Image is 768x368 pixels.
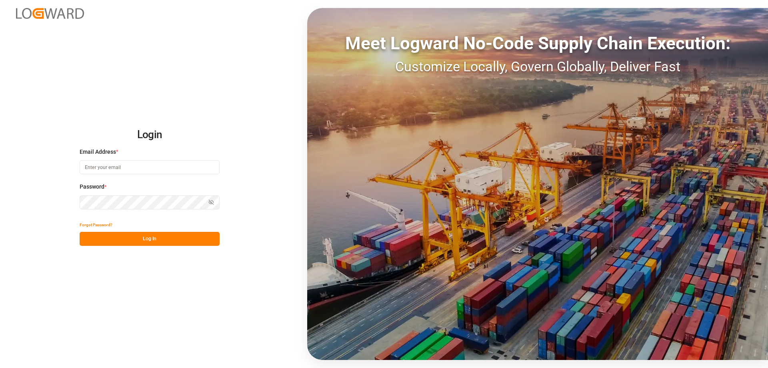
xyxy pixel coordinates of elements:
[80,148,116,156] span: Email Address
[80,218,112,232] button: Forgot Password?
[16,8,84,19] img: Logward_new_orange.png
[80,160,220,174] input: Enter your email
[80,183,104,191] span: Password
[307,30,768,56] div: Meet Logward No-Code Supply Chain Execution:
[80,122,220,148] h2: Login
[307,56,768,77] div: Customize Locally, Govern Globally, Deliver Fast
[80,232,220,246] button: Log In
